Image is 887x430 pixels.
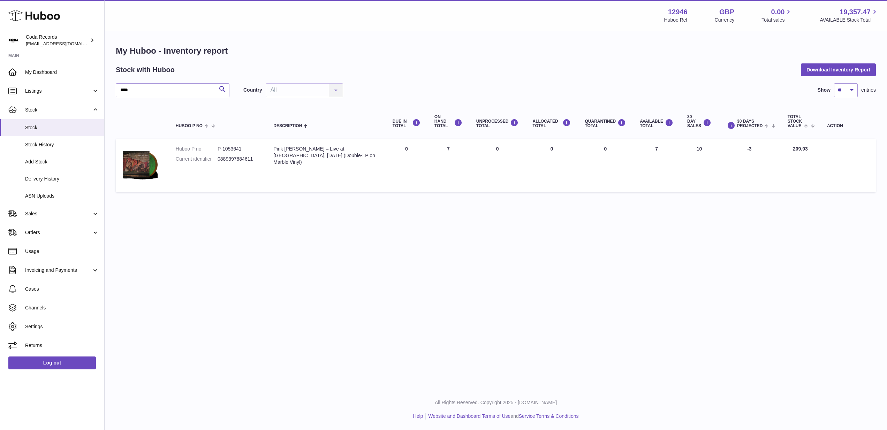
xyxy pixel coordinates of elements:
div: QUARANTINED Total [585,119,626,128]
img: haz@pcatmedia.com [8,35,19,46]
a: Log out [8,356,96,369]
div: UNPROCESSED Total [476,119,519,128]
img: product image [123,146,158,183]
label: Show [818,87,831,93]
span: Stock [25,107,92,113]
span: Total stock value [788,115,802,129]
span: Huboo P no [176,124,203,128]
div: DUE IN TOTAL [393,119,420,128]
div: Pink [PERSON_NAME] – Live at [GEOGRAPHIC_DATA], [DATE] (Double-LP on Marble Vinyl) [273,146,379,166]
button: Download Inventory Report [801,63,876,76]
a: Service Terms & Conditions [519,413,579,419]
span: Cases [25,286,99,292]
td: 0 [469,139,526,192]
div: 30 DAY SALES [687,115,711,129]
a: Help [413,413,423,419]
span: 0.00 [771,7,785,17]
span: 209.93 [793,146,808,152]
div: AVAILABLE Total [640,119,673,128]
label: Country [243,87,262,93]
div: ON HAND Total [434,115,462,129]
span: Add Stock [25,159,99,165]
dt: Huboo P no [176,146,218,152]
span: Stock History [25,141,99,148]
td: -3 [718,139,781,192]
dt: Current identifier [176,156,218,162]
span: Settings [25,323,99,330]
dd: P-1053641 [218,146,259,152]
span: Stock [25,124,99,131]
div: Action [827,124,869,128]
span: Delivery History [25,176,99,182]
span: Channels [25,305,99,311]
span: ASN Uploads [25,193,99,199]
div: ALLOCATED Total [532,119,571,128]
span: 0 [604,146,607,152]
td: 0 [525,139,578,192]
span: 30 DAYS PROJECTED [737,119,763,128]
span: Returns [25,342,99,349]
h1: My Huboo - Inventory report [116,45,876,56]
span: Invoicing and Payments [25,267,92,274]
span: AVAILABLE Stock Total [820,17,879,23]
div: Huboo Ref [664,17,688,23]
h2: Stock with Huboo [116,65,175,75]
div: Coda Records [26,34,89,47]
span: Usage [25,248,99,255]
span: Orders [25,229,92,236]
span: Description [273,124,302,128]
a: Website and Dashboard Terms of Use [428,413,510,419]
span: entries [861,87,876,93]
span: Sales [25,210,92,217]
div: Currency [715,17,735,23]
td: 0 [386,139,427,192]
span: Listings [25,88,92,94]
a: 0.00 Total sales [761,7,793,23]
td: 10 [680,139,718,192]
span: My Dashboard [25,69,99,76]
strong: GBP [719,7,734,17]
td: 7 [427,139,469,192]
a: 19,357.47 AVAILABLE Stock Total [820,7,879,23]
p: All Rights Reserved. Copyright 2025 - [DOMAIN_NAME] [110,399,881,406]
span: 19,357.47 [840,7,871,17]
dd: 0889397884611 [218,156,259,162]
td: 7 [633,139,680,192]
span: [EMAIL_ADDRESS][DOMAIN_NAME] [26,41,103,46]
strong: 12946 [668,7,688,17]
li: and [426,413,578,420]
span: Total sales [761,17,793,23]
